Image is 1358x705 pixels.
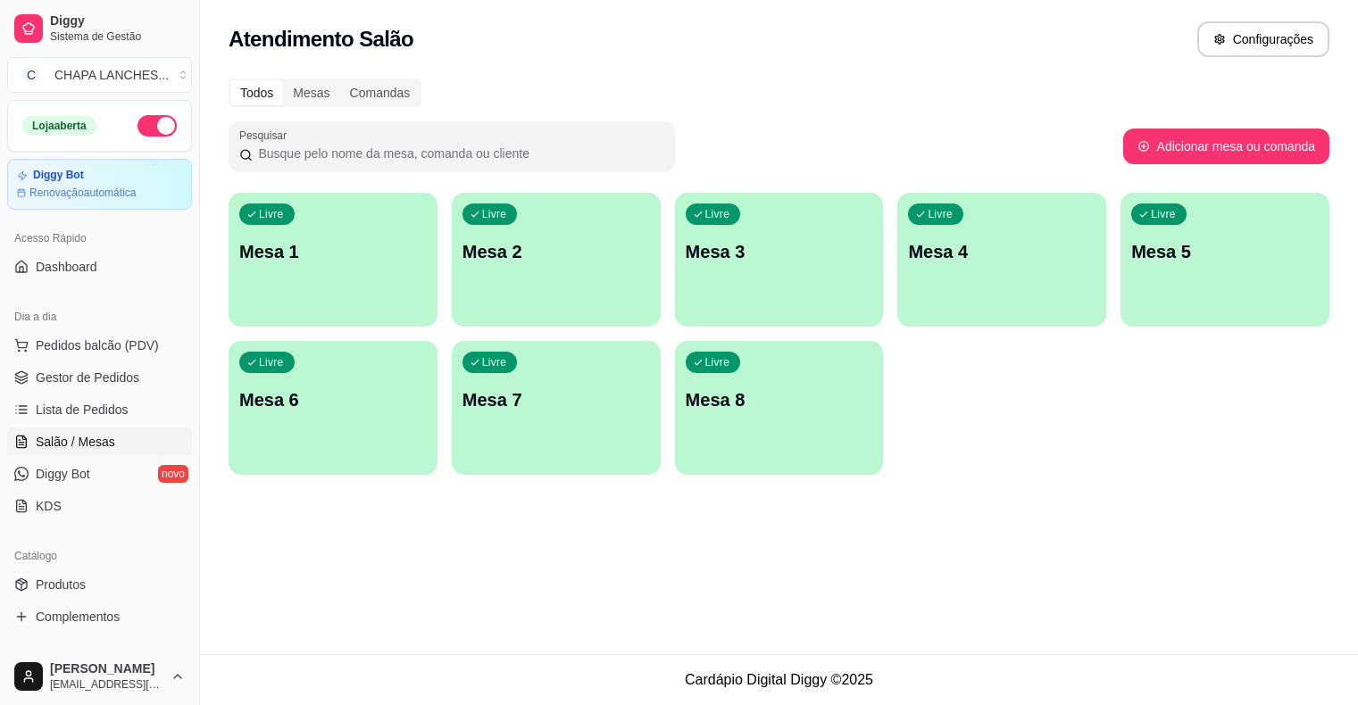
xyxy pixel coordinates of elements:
span: Diggy [50,13,185,29]
button: LivreMesa 6 [229,341,437,475]
div: CHAPA LANCHES ... [54,66,169,84]
span: Complementos [36,608,120,626]
div: Catálogo [7,542,192,570]
span: Sistema de Gestão [50,29,185,44]
button: Select a team [7,57,192,93]
span: KDS [36,497,62,515]
div: Comandas [340,80,421,105]
a: DiggySistema de Gestão [7,7,192,50]
span: Diggy Bot [36,465,90,483]
a: Complementos [7,602,192,631]
a: Gestor de Pedidos [7,363,192,392]
p: Livre [928,207,953,221]
a: Lista de Pedidos [7,395,192,424]
p: Livre [259,207,284,221]
span: [EMAIL_ADDRESS][DOMAIN_NAME] [50,677,163,692]
h2: Atendimento Salão [229,25,413,54]
button: LivreMesa 3 [675,193,884,327]
article: Diggy Bot [33,169,84,182]
p: Livre [1151,207,1176,221]
span: Pedidos balcão (PDV) [36,336,159,354]
span: Gestor de Pedidos [36,369,139,386]
button: Alterar Status [137,115,177,137]
p: Livre [705,355,730,369]
button: Configurações [1197,21,1329,57]
article: Renovação automática [29,186,136,200]
span: C [22,66,40,84]
a: Diggy Botnovo [7,460,192,488]
a: Salão / Mesas [7,427,192,456]
button: LivreMesa 5 [1121,193,1329,327]
a: Produtos [7,570,192,599]
p: Livre [482,207,507,221]
p: Mesa 7 [462,387,650,412]
p: Livre [705,207,730,221]
p: Mesa 3 [686,239,873,264]
p: Mesa 2 [462,239,650,264]
div: Loja aberta [22,116,96,136]
p: Mesa 8 [686,387,873,412]
button: [PERSON_NAME][EMAIL_ADDRESS][DOMAIN_NAME] [7,655,192,698]
span: Lista de Pedidos [36,401,129,419]
div: Todos [230,80,283,105]
input: Pesquisar [253,145,664,162]
a: KDS [7,492,192,520]
a: Dashboard [7,253,192,281]
div: Dia a dia [7,303,192,331]
p: Mesa 5 [1131,239,1319,264]
button: LivreMesa 1 [229,193,437,327]
button: Pedidos balcão (PDV) [7,331,192,360]
p: Mesa 4 [908,239,1096,264]
button: LivreMesa 7 [452,341,661,475]
span: Dashboard [36,258,97,276]
button: LivreMesa 8 [675,341,884,475]
p: Mesa 1 [239,239,427,264]
span: Produtos [36,576,86,593]
div: Mesas [283,80,339,105]
p: Livre [259,355,284,369]
p: Livre [482,355,507,369]
span: [PERSON_NAME] [50,661,163,677]
a: Diggy BotRenovaçãoautomática [7,159,192,210]
button: LivreMesa 4 [897,193,1106,327]
footer: Cardápio Digital Diggy © 2025 [200,654,1358,705]
div: Acesso Rápido [7,224,192,253]
label: Pesquisar [239,128,293,143]
p: Mesa 6 [239,387,427,412]
button: Adicionar mesa ou comanda [1123,129,1329,164]
span: Salão / Mesas [36,433,115,451]
button: LivreMesa 2 [452,193,661,327]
